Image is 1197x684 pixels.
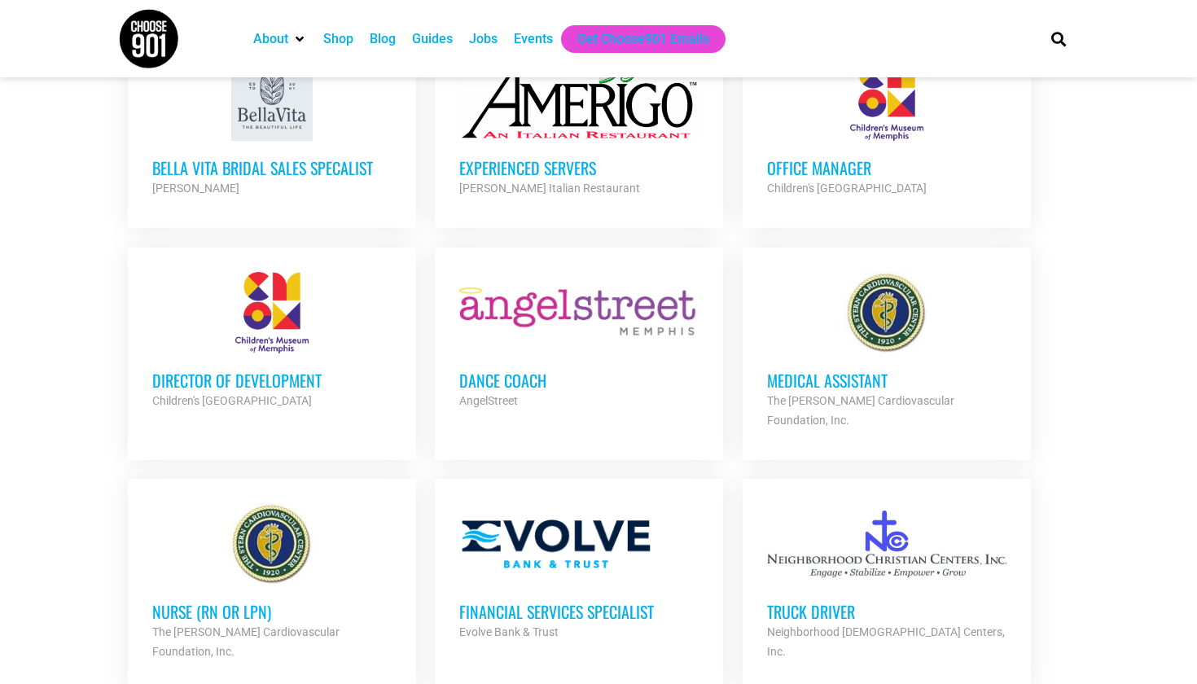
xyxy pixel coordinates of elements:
h3: Dance Coach [459,370,699,391]
a: Experienced Servers [PERSON_NAME] Italian Restaurant [435,35,723,222]
a: Medical Assistant The [PERSON_NAME] Cardiovascular Foundation, Inc. [743,248,1031,454]
h3: Office Manager [767,157,1006,178]
h3: Financial Services Specialist [459,601,699,622]
h3: Truck Driver [767,601,1006,622]
strong: Children's [GEOGRAPHIC_DATA] [767,182,927,195]
strong: Neighborhood [DEMOGRAPHIC_DATA] Centers, Inc. [767,625,1005,658]
a: Bella Vita Bridal Sales Specalist [PERSON_NAME] [128,35,416,222]
a: Blog [370,29,396,49]
a: Financial Services Specialist Evolve Bank & Trust [435,479,723,666]
h3: Bella Vita Bridal Sales Specalist [152,157,392,178]
strong: Children's [GEOGRAPHIC_DATA] [152,394,312,407]
a: Jobs [469,29,498,49]
strong: The [PERSON_NAME] Cardiovascular Foundation, Inc. [767,394,954,427]
a: Director of Development Children's [GEOGRAPHIC_DATA] [128,248,416,435]
a: About [253,29,288,49]
h3: Medical Assistant [767,370,1006,391]
h3: Experienced Servers [459,157,699,178]
strong: [PERSON_NAME] Italian Restaurant [459,182,640,195]
nav: Main nav [245,25,1024,53]
a: Guides [412,29,453,49]
div: About [245,25,315,53]
a: Get Choose901 Emails [577,29,709,49]
strong: The [PERSON_NAME] Cardiovascular Foundation, Inc. [152,625,340,658]
div: Search [1046,25,1072,52]
strong: AngelStreet [459,394,518,407]
a: Events [514,29,553,49]
a: Office Manager Children's [GEOGRAPHIC_DATA] [743,35,1031,222]
a: Dance Coach AngelStreet [435,248,723,435]
h3: Director of Development [152,370,392,391]
strong: [PERSON_NAME] [152,182,239,195]
h3: Nurse (RN or LPN) [152,601,392,622]
strong: Evolve Bank & Trust [459,625,559,638]
a: Shop [323,29,353,49]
